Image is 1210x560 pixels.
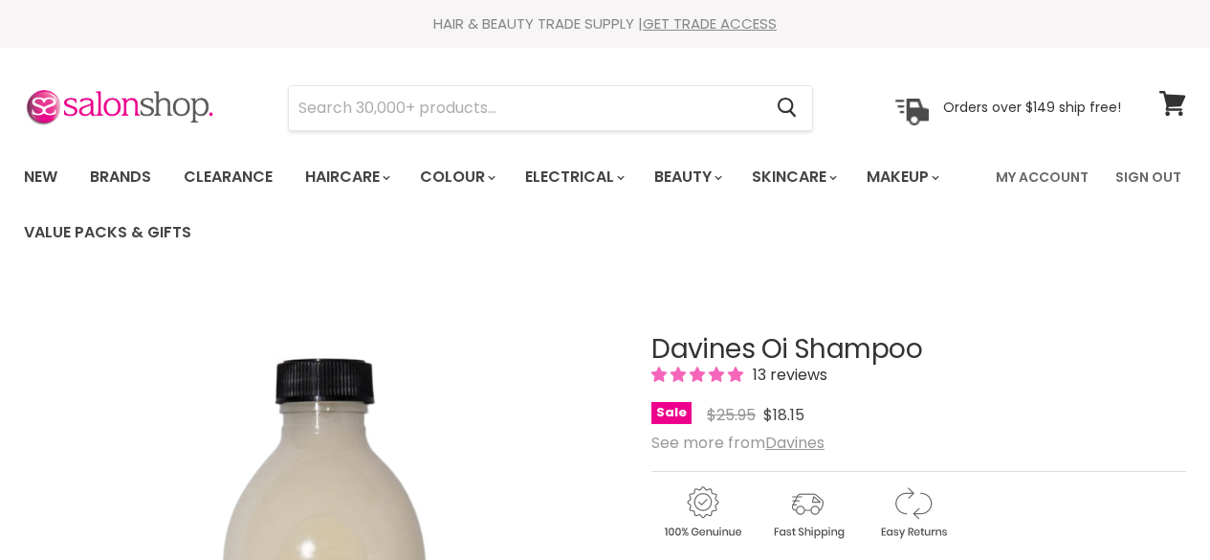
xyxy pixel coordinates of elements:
[765,432,825,454] a: Davines
[1104,157,1193,197] a: Sign Out
[76,157,165,197] a: Brands
[737,157,848,197] a: Skincare
[643,13,777,34] a: GET TRADE ACCESS
[757,483,858,542] img: shipping.gif
[10,213,206,253] a: Value Packs & Gifts
[862,483,963,542] img: returns.gif
[406,157,507,197] a: Colour
[640,157,734,197] a: Beauty
[761,86,812,130] button: Search
[852,157,951,197] a: Makeup
[984,157,1100,197] a: My Account
[651,483,753,542] img: genuine.gif
[707,404,756,426] span: $25.95
[651,402,692,424] span: Sale
[289,86,761,130] input: Search
[651,432,825,454] span: See more from
[10,149,984,260] ul: Main menu
[651,364,747,386] span: 5.00 stars
[763,404,804,426] span: $18.15
[1114,470,1191,541] iframe: Gorgias live chat messenger
[747,364,827,386] span: 13 reviews
[651,335,1186,365] h1: Davines Oi Shampoo
[291,157,402,197] a: Haircare
[10,157,72,197] a: New
[511,157,636,197] a: Electrical
[943,99,1121,116] p: Orders over $149 ship free!
[288,85,813,131] form: Product
[169,157,287,197] a: Clearance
